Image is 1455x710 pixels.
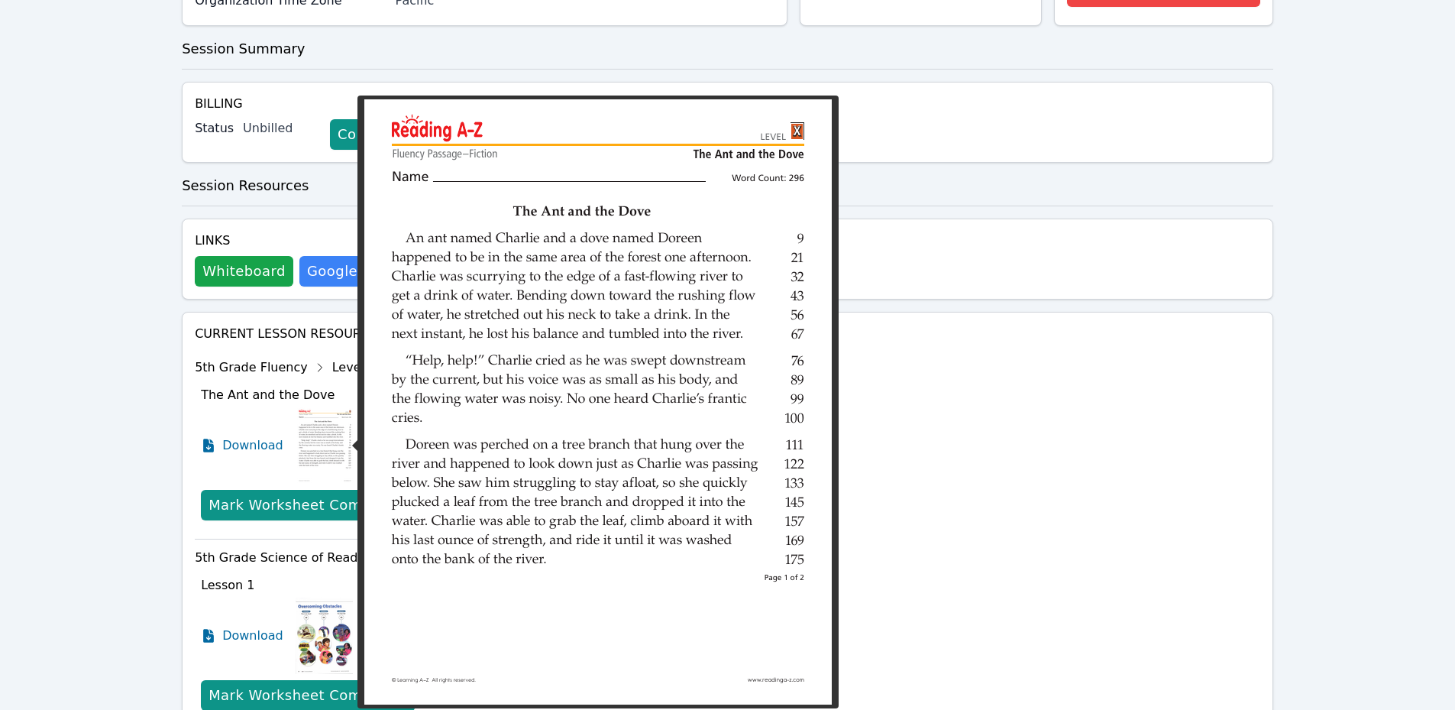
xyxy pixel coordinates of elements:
a: Google Doc [299,256,397,287]
a: Download [201,407,283,484]
span: Download [222,627,283,645]
img: Lesson 1 [296,598,353,674]
div: Mark Worksheet Completed [209,685,407,706]
span: Lesson 1 [201,578,254,592]
div: 5th Grade Fluency Level X [195,355,580,380]
h4: Current Lesson Resources [195,325,1260,343]
a: Complete [330,119,414,150]
div: Unbilled [243,119,318,138]
img: The Ant and the Dove [296,407,354,484]
div: Mark Worksheet Completed [209,494,407,516]
div: 5th Grade Science of Reading Unit 1 Overcoming Obstacles [195,546,580,570]
h3: Session Resources [182,175,1273,196]
label: Status [195,119,234,138]
button: Mark Worksheet Completed [201,490,415,520]
h3: Session Summary [182,38,1273,60]
a: Download [201,598,283,674]
h4: Billing [195,95,1260,113]
span: The Ant and the Dove [201,387,335,402]
h4: Links [195,232,397,250]
button: Whiteboard [195,256,293,287]
span: Download [222,436,283,455]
